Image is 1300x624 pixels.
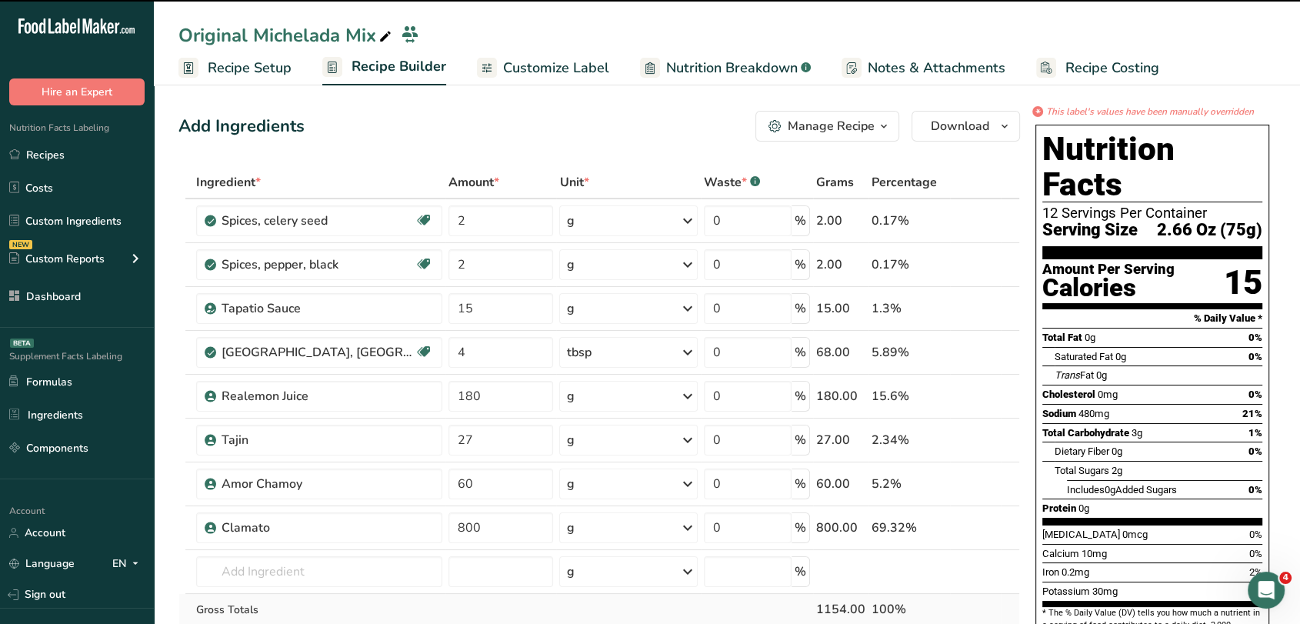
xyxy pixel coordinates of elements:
[1249,548,1262,559] span: 0%
[1248,351,1262,362] span: 0%
[1067,484,1177,496] span: Includes Added Sugars
[1036,51,1159,85] a: Recipe Costing
[1042,586,1090,597] span: Potassium
[178,114,305,139] div: Add Ingredients
[503,58,609,78] span: Customize Label
[1112,445,1122,457] span: 0g
[222,343,414,362] div: [GEOGRAPHIC_DATA], [GEOGRAPHIC_DATA]
[1042,332,1082,343] span: Total Fat
[1082,548,1107,559] span: 10mg
[872,299,947,318] div: 1.3%
[178,22,395,49] div: Original Michelada Mix
[1078,502,1089,514] span: 0g
[872,600,947,619] div: 100%
[868,58,1005,78] span: Notes & Attachments
[872,212,947,230] div: 0.17%
[1055,445,1109,457] span: Dietary Fiber
[9,550,75,577] a: Language
[931,117,989,135] span: Download
[208,58,292,78] span: Recipe Setup
[1279,572,1292,584] span: 4
[1248,332,1262,343] span: 0%
[816,600,865,619] div: 1154.00
[178,51,292,85] a: Recipe Setup
[112,555,145,573] div: EN
[1248,445,1262,457] span: 0%
[872,387,947,405] div: 15.6%
[1065,58,1159,78] span: Recipe Costing
[1112,465,1122,476] span: 2g
[196,602,442,618] div: Gross Totals
[222,387,414,405] div: Realemon Juice
[816,173,854,192] span: Grams
[1157,221,1262,240] span: 2.66 Oz (75g)
[566,212,574,230] div: g
[640,51,811,85] a: Nutrition Breakdown
[1042,502,1076,514] span: Protein
[222,212,414,230] div: Spices, celery seed
[1042,408,1076,419] span: Sodium
[872,431,947,449] div: 2.34%
[222,299,414,318] div: Tapatio Sauce
[816,255,865,274] div: 2.00
[1248,572,1285,609] iframe: Intercom live chat
[872,475,947,493] div: 5.2%
[1042,427,1129,439] span: Total Carbohydrate
[816,519,865,537] div: 800.00
[872,519,947,537] div: 69.32%
[872,255,947,274] div: 0.17%
[477,51,609,85] a: Customize Label
[559,173,588,192] span: Unit
[196,173,261,192] span: Ingredient
[1248,484,1262,496] span: 0%
[816,387,865,405] div: 180.00
[1042,566,1059,578] span: Iron
[872,343,947,362] div: 5.89%
[1042,389,1095,400] span: Cholesterol
[1098,389,1118,400] span: 0mg
[816,212,865,230] div: 2.00
[222,431,414,449] div: Tajin
[222,255,414,274] div: Spices, pepper, black
[1085,332,1095,343] span: 0g
[704,173,760,192] div: Waste
[222,475,414,493] div: Amor Chamoy
[322,49,446,86] a: Recipe Builder
[1046,105,1254,118] i: This label's values have been manually overridden
[1249,566,1262,578] span: 2%
[1242,408,1262,419] span: 21%
[9,78,145,105] button: Hire an Expert
[1248,427,1262,439] span: 1%
[566,343,591,362] div: tbsp
[816,475,865,493] div: 60.00
[816,431,865,449] div: 27.00
[566,519,574,537] div: g
[1042,205,1262,221] div: 12 Servings Per Container
[566,387,574,405] div: g
[1105,484,1115,496] span: 0g
[1249,529,1262,540] span: 0%
[196,556,442,587] input: Add Ingredient
[1132,427,1142,439] span: 3g
[1042,221,1138,240] span: Serving Size
[1092,586,1118,597] span: 30mg
[872,173,937,192] span: Percentage
[1055,369,1080,381] i: Trans
[1042,529,1120,540] span: [MEDICAL_DATA]
[1062,566,1089,578] span: 0.2mg
[912,111,1020,142] button: Download
[1224,262,1262,303] div: 15
[1078,408,1109,419] span: 480mg
[666,58,798,78] span: Nutrition Breakdown
[448,173,499,192] span: Amount
[9,251,105,267] div: Custom Reports
[1042,548,1079,559] span: Calcium
[566,299,574,318] div: g
[788,117,875,135] div: Manage Recipe
[1055,369,1094,381] span: Fat
[1042,277,1175,299] div: Calories
[9,240,32,249] div: NEW
[566,431,574,449] div: g
[352,56,446,77] span: Recipe Builder
[566,562,574,581] div: g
